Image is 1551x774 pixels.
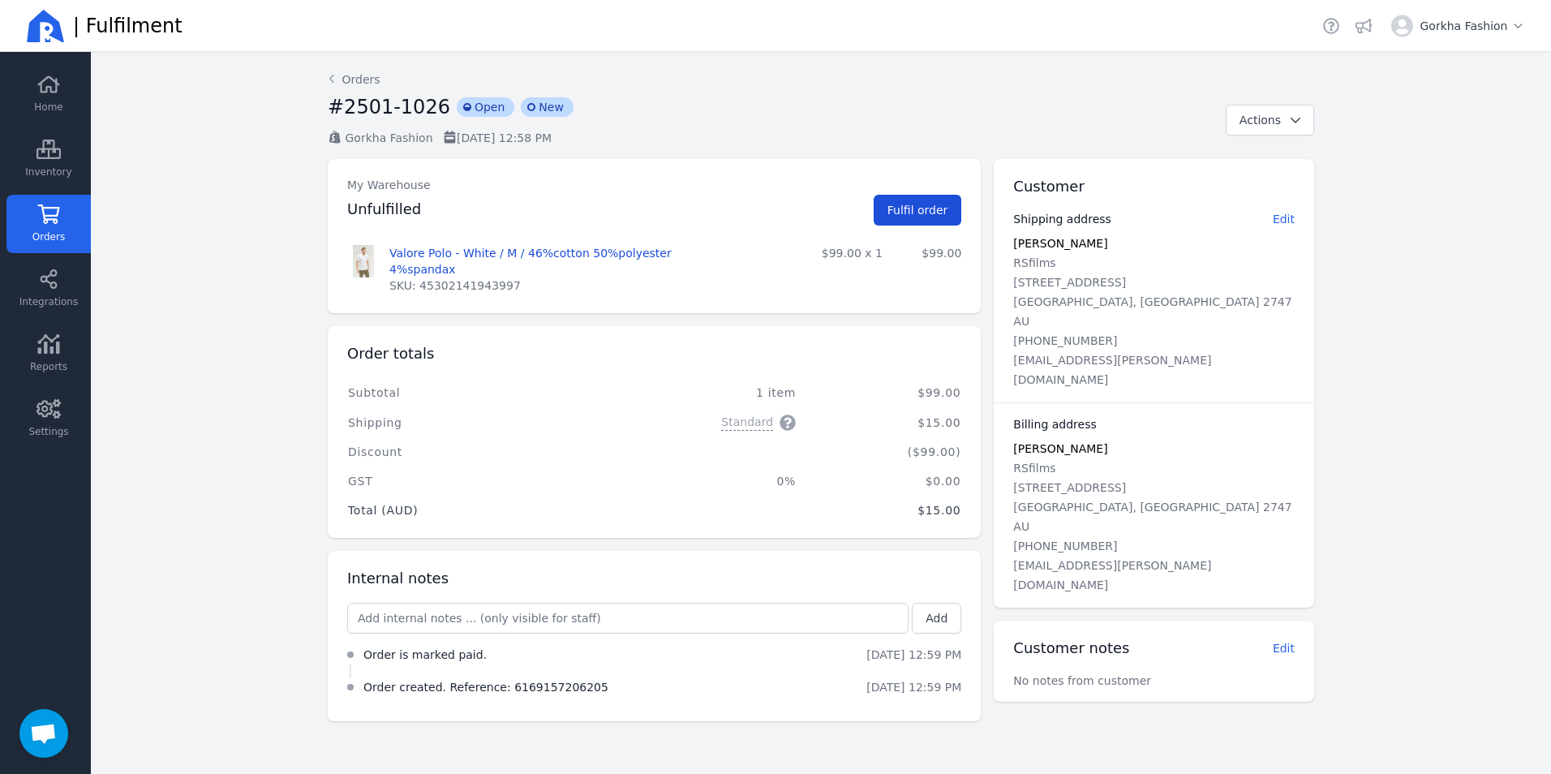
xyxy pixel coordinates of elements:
span: RSfilms [1013,462,1055,475]
td: ($99.00) [809,437,961,467]
span: Standard [721,414,773,431]
span: Home [34,101,62,114]
span: Actions [1240,114,1281,127]
h2: Order totals [347,342,434,365]
a: Orders [328,71,380,88]
span: Edit [1273,642,1295,655]
span: [GEOGRAPHIC_DATA], [GEOGRAPHIC_DATA] 2747 AU [1013,295,1291,328]
p: Order created. Reference: 6169157206205 [363,679,608,695]
td: $15.00 [809,496,961,525]
span: Open [457,97,514,117]
td: GST [347,467,563,496]
button: Edit [1273,211,1295,227]
td: Subtotal [347,378,563,407]
span: Add [926,612,947,625]
h2: Internal notes [347,567,449,590]
span: Gorkha Fashion [1420,18,1525,34]
span: My Warehouse [347,178,431,191]
span: RSfilms [1013,256,1055,269]
h2: Customer [1013,175,1084,198]
h3: Billing address [1013,416,1096,432]
td: $0.00 [809,467,961,496]
button: Fulfil order [874,195,962,226]
p: Order is marked paid. [363,647,487,663]
span: [EMAIL_ADDRESS][PERSON_NAME][DOMAIN_NAME] [1013,354,1211,386]
td: $99.00 [809,378,961,407]
span: [PERSON_NAME] [1013,442,1107,455]
td: $99.00 [896,239,974,300]
span: [PHONE_NUMBER] [1013,334,1117,347]
td: Shipping [347,407,563,437]
td: Discount [347,437,563,467]
button: Gorkha Fashion [1385,8,1532,44]
button: Add [912,603,961,634]
span: [PHONE_NUMBER] [1013,540,1117,553]
span: New [521,97,574,117]
time: [DATE] 12:59 PM [866,681,961,694]
span: Gorkha Fashion [346,131,433,144]
span: Fulfil order [887,204,948,217]
td: $99.00 x 1 [791,239,896,300]
input: Add internal notes ... (only visible for staff) [348,604,908,633]
td: Total (AUD) [347,496,563,525]
span: | Fulfilment [73,13,183,39]
img: Valore Polo - White / M / 46%cotton 50%polyester 4%spandax [347,245,380,277]
img: Ricemill Logo [26,6,65,45]
td: $15.00 [809,407,961,437]
h2: #2501-1026 [328,94,450,120]
time: [DATE] 12:59 PM [866,648,961,661]
span: [PERSON_NAME] [1013,237,1107,250]
div: Open chat [19,709,68,758]
span: Integrations [19,295,78,308]
h2: Unfulfilled [347,198,421,221]
span: Inventory [25,166,71,178]
button: Actions [1226,105,1314,135]
span: [STREET_ADDRESS] [1013,481,1126,494]
button: Standard [721,414,796,431]
span: Edit [1273,213,1295,226]
span: [STREET_ADDRESS] [1013,276,1126,289]
a: Valore Polo - White / M / 46%cotton 50%polyester 4%spandax [389,245,701,277]
span: Settings [28,425,68,438]
span: No notes from customer [1013,674,1151,687]
span: Reports [30,360,67,373]
button: Edit [1273,640,1295,656]
td: 0% [563,467,809,496]
h3: Shipping address [1013,211,1111,227]
h2: Customer notes [1013,637,1129,660]
span: SKU: 45302141943997 [389,277,521,294]
p: [DATE] 12:58 PM [443,130,552,146]
td: 1 item [563,378,809,407]
span: [GEOGRAPHIC_DATA], [GEOGRAPHIC_DATA] 2747 AU [1013,501,1291,533]
a: Helpdesk [1320,15,1343,37]
span: [EMAIL_ADDRESS][PERSON_NAME][DOMAIN_NAME] [1013,559,1211,591]
span: Orders [32,230,65,243]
